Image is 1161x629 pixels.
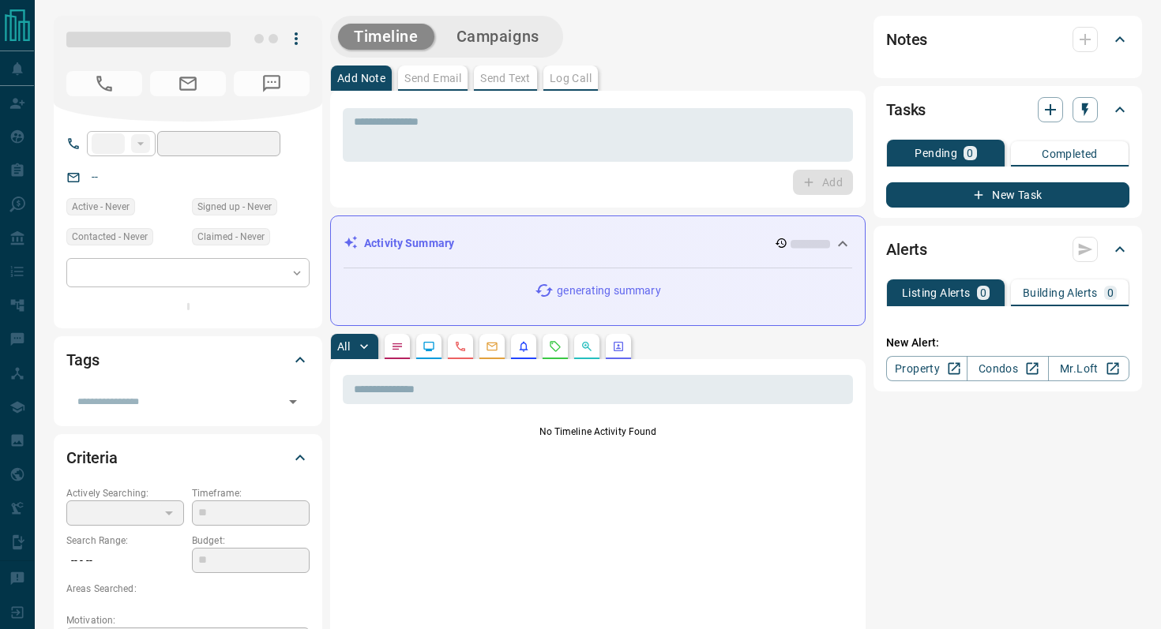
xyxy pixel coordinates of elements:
[343,425,853,439] p: No Timeline Activity Found
[344,229,852,258] div: Activity Summary
[337,341,350,352] p: All
[557,283,660,299] p: generating summary
[72,229,148,245] span: Contacted - Never
[886,335,1129,351] p: New Alert:
[886,230,1129,268] div: Alerts
[66,439,310,477] div: Criteria
[967,356,1048,381] a: Condos
[886,91,1129,129] div: Tasks
[92,170,98,183] a: --
[902,287,971,298] p: Listing Alerts
[337,73,385,84] p: Add Note
[66,341,310,379] div: Tags
[423,340,435,353] svg: Lead Browsing Activity
[66,548,184,574] p: -- - --
[66,347,99,373] h2: Tags
[66,71,142,96] span: No Number
[234,71,310,96] span: No Number
[66,613,310,627] p: Motivation:
[364,235,454,252] p: Activity Summary
[72,199,130,215] span: Active - Never
[1042,148,1098,159] p: Completed
[197,199,272,215] span: Signed up - Never
[391,340,404,353] svg: Notes
[517,340,530,353] svg: Listing Alerts
[66,486,184,500] p: Actively Searching:
[1048,356,1129,381] a: Mr.Loft
[915,148,957,159] p: Pending
[150,71,226,96] span: No Email
[967,148,973,159] p: 0
[66,445,118,470] h2: Criteria
[886,237,927,262] h2: Alerts
[980,287,986,298] p: 0
[197,229,265,245] span: Claimed - Never
[886,182,1129,208] button: New Task
[192,534,310,548] p: Budget:
[886,356,967,381] a: Property
[441,24,555,50] button: Campaigns
[886,97,926,122] h2: Tasks
[282,391,304,413] button: Open
[549,340,562,353] svg: Requests
[886,21,1129,58] div: Notes
[454,340,467,353] svg: Calls
[580,340,593,353] svg: Opportunities
[66,534,184,548] p: Search Range:
[486,340,498,353] svg: Emails
[612,340,625,353] svg: Agent Actions
[1023,287,1098,298] p: Building Alerts
[338,24,434,50] button: Timeline
[1107,287,1114,298] p: 0
[192,486,310,500] p: Timeframe:
[66,582,310,596] p: Areas Searched:
[886,27,927,52] h2: Notes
